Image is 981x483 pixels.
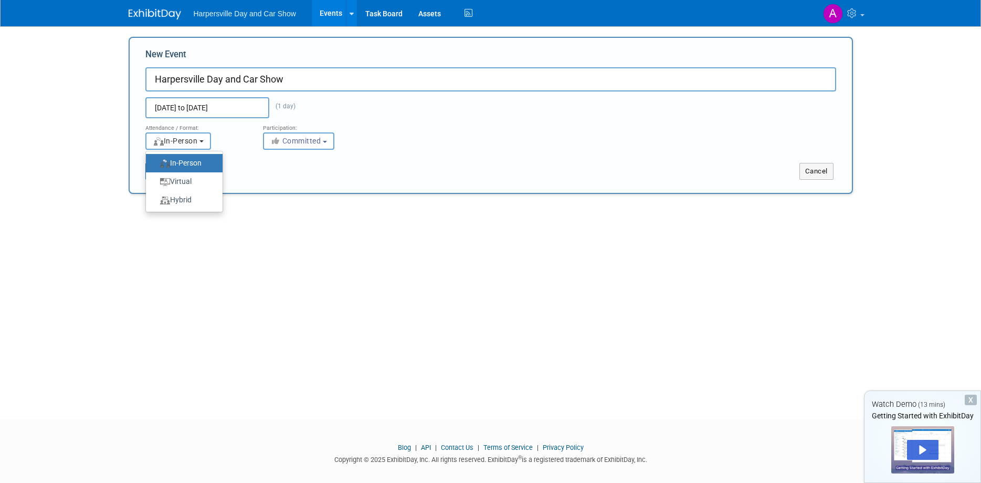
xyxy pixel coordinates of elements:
[864,410,980,421] div: Getting Started with ExhibitDay
[918,401,945,408] span: (13 mins)
[145,67,836,91] input: Name of Trade Show / Conference
[263,118,365,132] div: Participation:
[413,444,419,451] span: |
[534,444,541,451] span: |
[398,444,411,451] a: Blog
[475,444,482,451] span: |
[907,440,938,460] div: Play
[864,399,980,410] div: Watch Demo
[433,444,439,451] span: |
[145,132,211,150] button: In-Person
[263,132,334,150] button: Committed
[151,156,212,170] label: In-Person
[129,9,181,19] img: ExhibitDay
[965,395,977,405] div: Dismiss
[421,444,431,451] a: API
[269,102,296,110] span: (1 day)
[194,9,296,18] span: Harpersville Day and Car Show
[518,455,522,460] sup: ®
[160,197,170,205] img: Format-Hybrid.png
[145,97,269,118] input: Start Date - End Date
[270,137,321,145] span: Committed
[145,118,247,132] div: Attendance / Format:
[153,137,198,145] span: In-Person
[543,444,584,451] a: Privacy Policy
[151,174,212,189] label: Virtual
[799,163,834,180] button: Cancel
[483,444,533,451] a: Terms of Service
[160,159,170,168] img: Format-InPerson.png
[151,193,212,207] label: Hybrid
[145,48,186,65] label: New Event
[160,178,170,187] img: Format-Virtual.png
[823,4,843,24] img: Amber Gardner
[441,444,473,451] a: Contact Us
